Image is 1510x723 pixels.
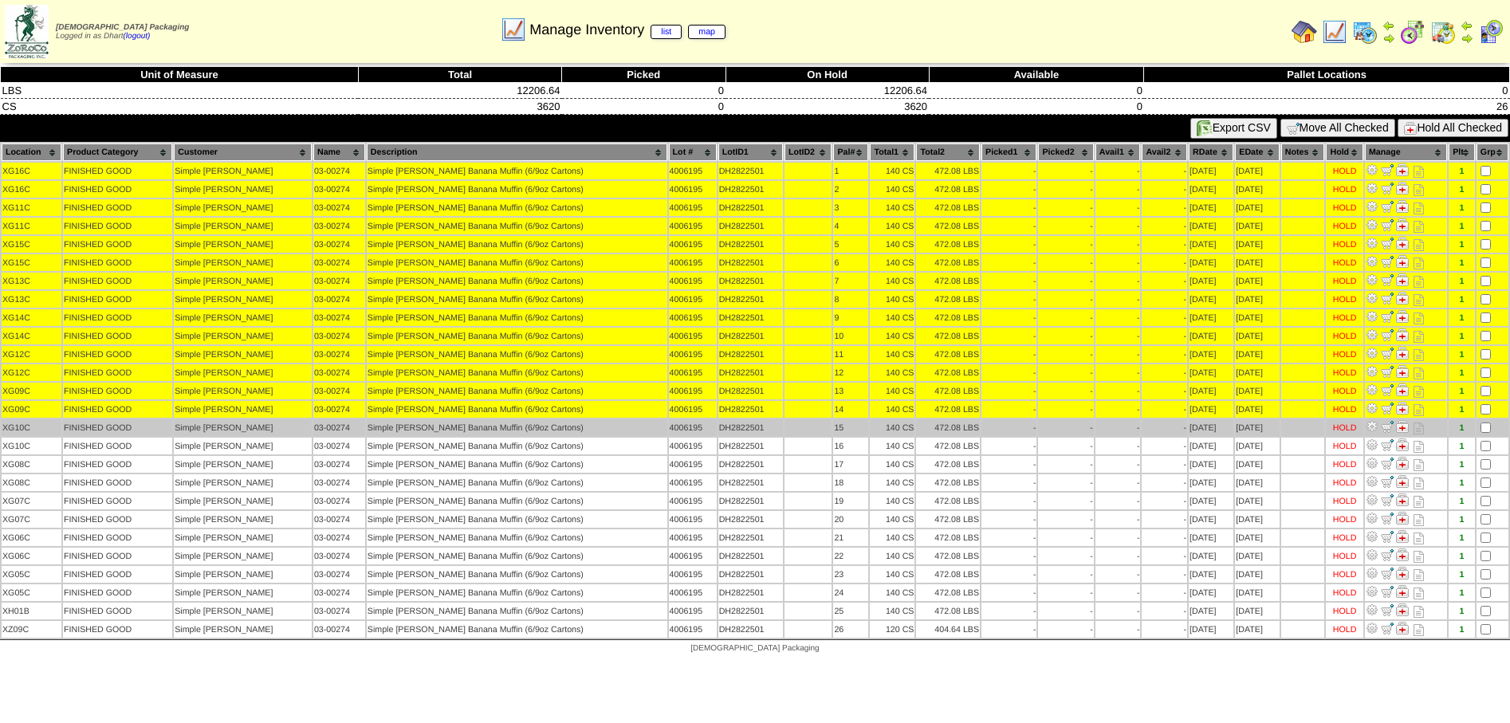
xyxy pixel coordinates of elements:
td: - [1142,163,1187,179]
td: LBS [1,83,359,99]
img: Move [1381,603,1394,616]
td: 0 [562,99,726,115]
td: 0 [929,99,1144,115]
td: 4006195 [669,273,717,289]
td: 140 CS [870,199,914,216]
td: Simple [PERSON_NAME] [174,218,312,234]
div: HOLD [1333,240,1357,250]
img: Manage Hold [1396,438,1409,451]
img: calendarprod.gif [1352,19,1378,45]
i: Note [1414,294,1424,306]
i: Note [1414,257,1424,269]
td: Simple [PERSON_NAME] [174,181,312,198]
img: Manage Hold [1396,530,1409,543]
img: arrowright.gif [1461,32,1473,45]
td: FINISHED GOOD [63,181,172,198]
td: Simple [PERSON_NAME] Banana Muffin (6/9oz Cartons) [367,218,667,234]
img: zoroco-logo-small.webp [5,5,49,58]
div: 1 [1449,258,1474,268]
td: XG16C [2,163,61,179]
td: FINISHED GOOD [63,199,172,216]
td: XG16C [2,181,61,198]
td: 26 [1144,99,1510,115]
td: [DATE] [1189,273,1233,289]
img: line_graph.gif [1322,19,1347,45]
div: HOLD [1333,185,1357,195]
img: calendarinout.gif [1430,19,1456,45]
img: Adjust [1366,347,1378,360]
th: Pal# [833,143,868,161]
td: 03-00274 [313,309,365,326]
td: XG13C [2,291,61,308]
img: Move [1381,237,1394,250]
td: - [1095,254,1141,271]
td: - [1038,218,1093,234]
div: 1 [1449,167,1474,176]
td: 140 CS [870,236,914,253]
td: XG13C [2,273,61,289]
i: Note [1414,221,1424,233]
img: Manage Hold [1396,475,1409,488]
img: Manage Hold [1396,292,1409,305]
th: RDate [1189,143,1233,161]
td: 12206.64 [358,83,561,99]
th: Product Category [63,143,172,161]
img: Move [1381,475,1394,488]
img: Manage Hold [1396,237,1409,250]
span: Manage Inventory [529,22,726,38]
td: 03-00274 [313,199,365,216]
td: 0 [562,83,726,99]
td: 03-00274 [313,291,365,308]
td: - [1095,236,1141,253]
td: - [1038,199,1093,216]
img: Manage Hold [1396,200,1409,213]
th: Location [2,143,61,161]
button: Hold All Checked [1398,119,1508,137]
img: arrowright.gif [1382,32,1395,45]
img: Manage Hold [1396,365,1409,378]
td: [DATE] [1235,273,1279,289]
i: Note [1414,202,1424,214]
img: Move [1381,365,1394,378]
td: Simple [PERSON_NAME] Banana Muffin (6/9oz Cartons) [367,199,667,216]
img: Manage Hold [1396,457,1409,470]
img: Move [1381,457,1394,470]
td: Simple [PERSON_NAME] Banana Muffin (6/9oz Cartons) [367,163,667,179]
td: DH2822501 [718,291,783,308]
td: DH2822501 [718,236,783,253]
div: HOLD [1333,277,1357,286]
img: Manage Hold [1396,163,1409,176]
a: (logout) [124,32,151,41]
td: 472.08 LBS [916,218,980,234]
td: DH2822501 [718,181,783,198]
td: 4006195 [669,218,717,234]
span: Logged in as Dhart [56,23,189,41]
td: 4 [833,218,868,234]
td: 140 CS [870,291,914,308]
a: list [651,25,682,39]
td: XG14C [2,309,61,326]
img: Adjust [1366,310,1378,323]
td: 3 [833,199,868,216]
td: [DATE] [1235,254,1279,271]
th: Unit of Measure [1,67,359,83]
img: Adjust [1366,383,1378,396]
img: Adjust [1366,603,1378,616]
div: HOLD [1333,167,1357,176]
img: Adjust [1366,402,1378,415]
img: home.gif [1292,19,1317,45]
img: Move [1381,200,1394,213]
img: Move [1381,622,1394,635]
img: Adjust [1366,200,1378,213]
img: Manage Hold [1396,402,1409,415]
img: Adjust [1366,548,1378,561]
img: Manage Hold [1396,328,1409,341]
i: Note [1414,166,1424,178]
td: - [981,218,1036,234]
td: 8 [833,291,868,308]
td: 03-00274 [313,254,365,271]
td: 5 [833,236,868,253]
img: Move [1381,347,1394,360]
th: Grp [1477,143,1508,161]
th: Total1 [870,143,914,161]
